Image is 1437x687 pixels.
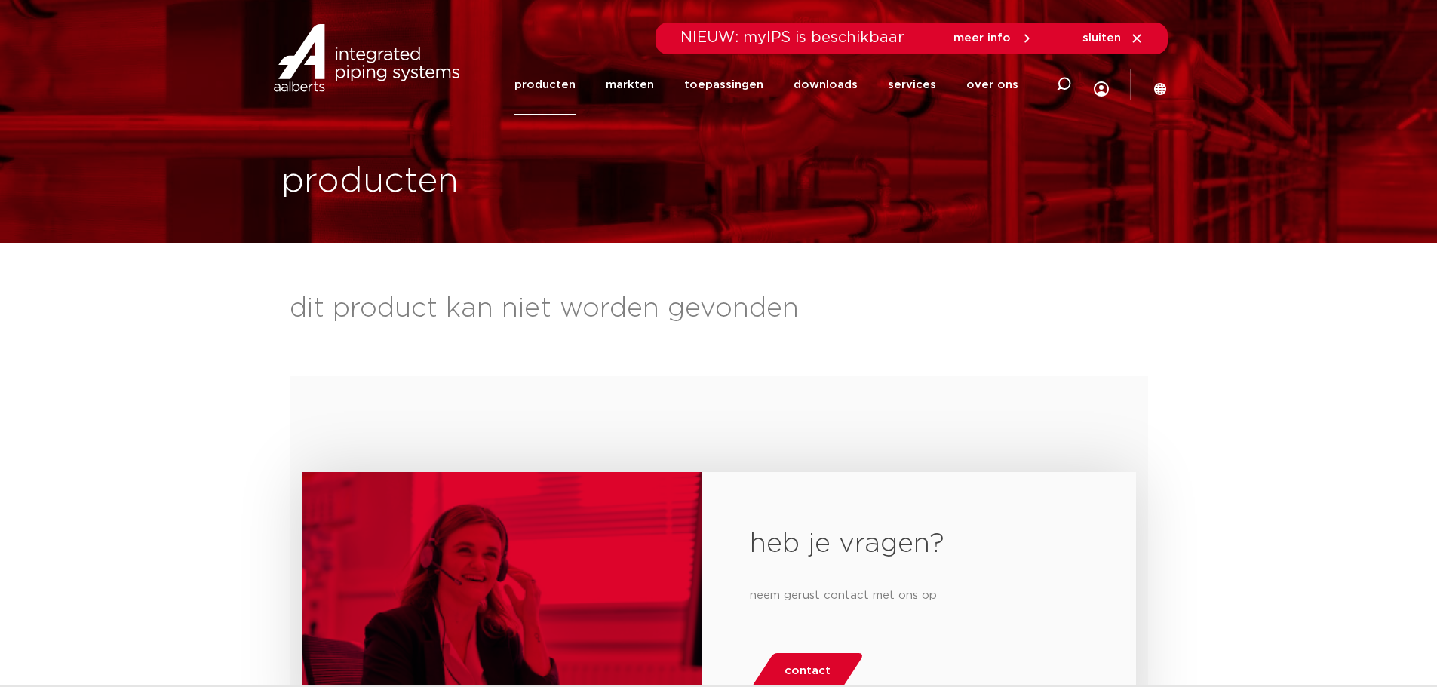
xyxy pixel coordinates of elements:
[1082,32,1144,45] a: sluiten
[514,54,1018,115] nav: Menu
[953,32,1011,44] span: meer info
[606,54,654,115] a: markten
[680,30,904,45] span: NIEUW: myIPS is beschikbaar
[750,587,1087,605] p: neem gerust contact met ons op
[785,659,831,683] span: contact
[750,526,1087,563] h2: heb je vragen?
[281,158,459,206] h1: producten
[794,54,858,115] a: downloads
[290,291,856,327] p: dit product kan niet worden gevonden
[684,54,763,115] a: toepassingen
[1082,32,1121,44] span: sluiten
[1094,50,1109,120] div: my IPS
[514,54,576,115] a: producten
[888,54,936,115] a: services
[953,32,1033,45] a: meer info
[966,54,1018,115] a: over ons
